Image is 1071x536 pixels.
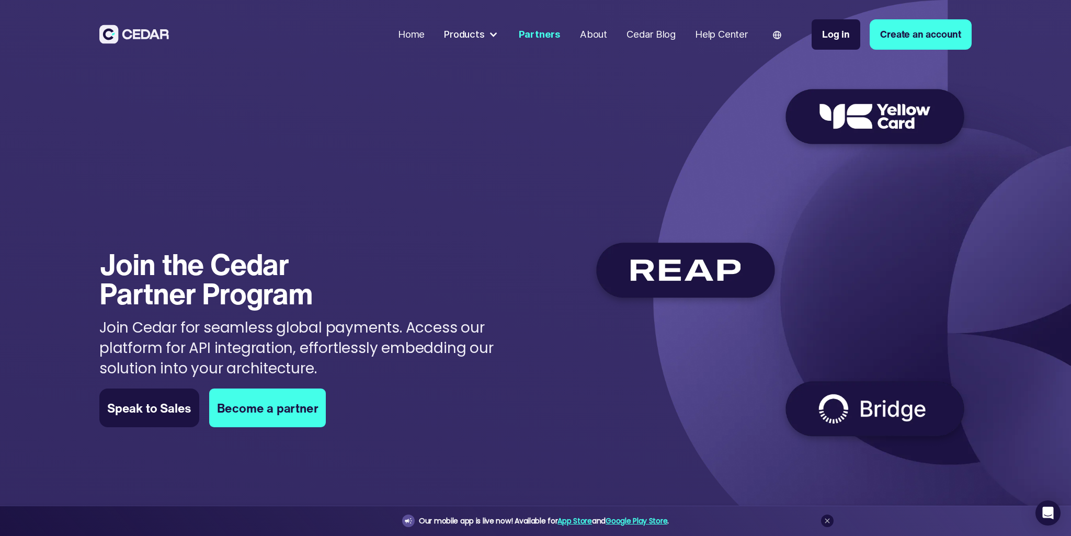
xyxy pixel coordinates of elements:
a: Log in [812,19,860,50]
a: Cedar Blog [622,22,681,47]
div: Products [439,22,504,47]
div: Open Intercom Messenger [1035,500,1061,526]
div: Cedar Blog [626,27,676,42]
a: App Store [557,516,591,526]
a: Home [393,22,430,47]
div: Partners [519,27,561,42]
img: world icon [773,31,781,39]
a: Become a partner [209,389,326,427]
div: Home [398,27,425,42]
h1: Join the Cedar Partner Program [99,250,364,308]
img: announcement [404,517,413,525]
a: Speak to Sales [99,389,199,427]
div: About [580,27,607,42]
a: Help Center [690,22,753,47]
a: Create an account [870,19,972,50]
div: Help Center [695,27,748,42]
a: Google Play Store [606,516,667,526]
a: About [575,22,612,47]
p: Join Cedar for seamless global payments. Access our platform for API integration, effortlessly em... [99,318,540,379]
div: Products [444,27,484,42]
div: Our mobile app is live now! Available for and . [419,515,669,528]
div: Log in [822,27,850,42]
a: Partners [514,22,565,47]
